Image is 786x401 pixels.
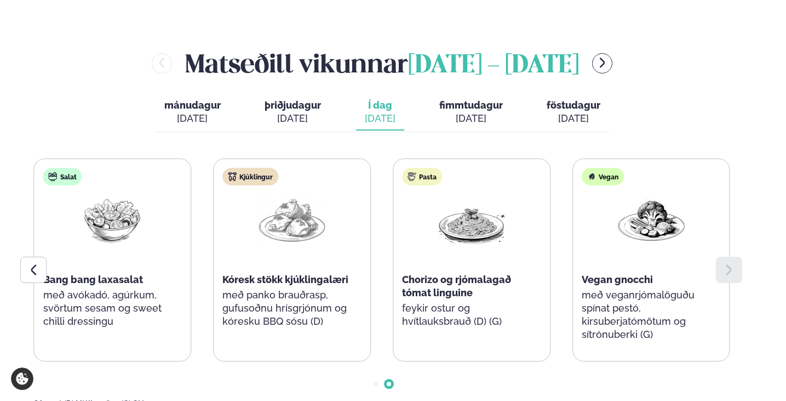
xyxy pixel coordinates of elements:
div: [DATE] [365,112,395,125]
span: mánudagur [164,99,221,111]
button: þriðjudagur [DATE] [256,94,330,131]
span: fimmtudagur [439,99,503,111]
div: Pasta [402,168,442,185]
button: mánudagur [DATE] [156,94,230,131]
img: salad.svg [49,172,58,181]
p: feykir ostur og hvítlauksbrauð (D) (G) [402,302,541,328]
button: menu-btn-left [152,53,172,74]
div: [DATE] [547,112,600,125]
h2: Matseðill vikunnar [185,46,579,81]
img: Vegan.svg [587,172,596,181]
span: Bang bang laxasalat [43,274,143,285]
img: chicken.svg [228,172,237,181]
button: fimmtudagur [DATE] [431,94,512,131]
img: pasta.svg [408,172,416,181]
img: Vegan.png [616,194,686,245]
span: Go to slide 2 [387,382,391,386]
img: Salad.png [78,194,148,245]
div: [DATE] [164,112,221,125]
button: Í dag [DATE] [356,94,404,131]
img: Chicken-thighs.png [257,194,327,245]
a: Cookie settings [11,368,33,390]
p: með avókadó, agúrkum, svörtum sesam og sweet chilli dressingu [43,289,182,328]
p: með panko brauðrasp, gufusoðnu hrísgrjónum og kóresku BBQ sósu (D) [222,289,362,328]
button: föstudagur [DATE] [538,94,609,131]
div: [DATE] [439,112,503,125]
div: Salat [43,168,82,185]
span: þriðjudagur [265,99,321,111]
span: föstudagur [547,99,600,111]
span: Kóresk stökk kjúklingalæri [222,274,348,285]
button: menu-btn-right [592,53,612,74]
span: [DATE] - [DATE] [408,54,579,78]
div: Vegan [582,168,624,185]
p: með veganrjómalöguðu spínat pestó, kirsuberjatómötum og sítrónuberki (G) [582,289,721,341]
span: Í dag [365,99,395,112]
img: Spagetti.png [437,194,507,245]
span: Chorizo og rjómalagað tómat linguine [402,274,511,298]
span: Go to slide 1 [374,382,378,386]
span: Vegan gnocchi [582,274,653,285]
div: [DATE] [265,112,321,125]
div: Kjúklingur [222,168,278,185]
